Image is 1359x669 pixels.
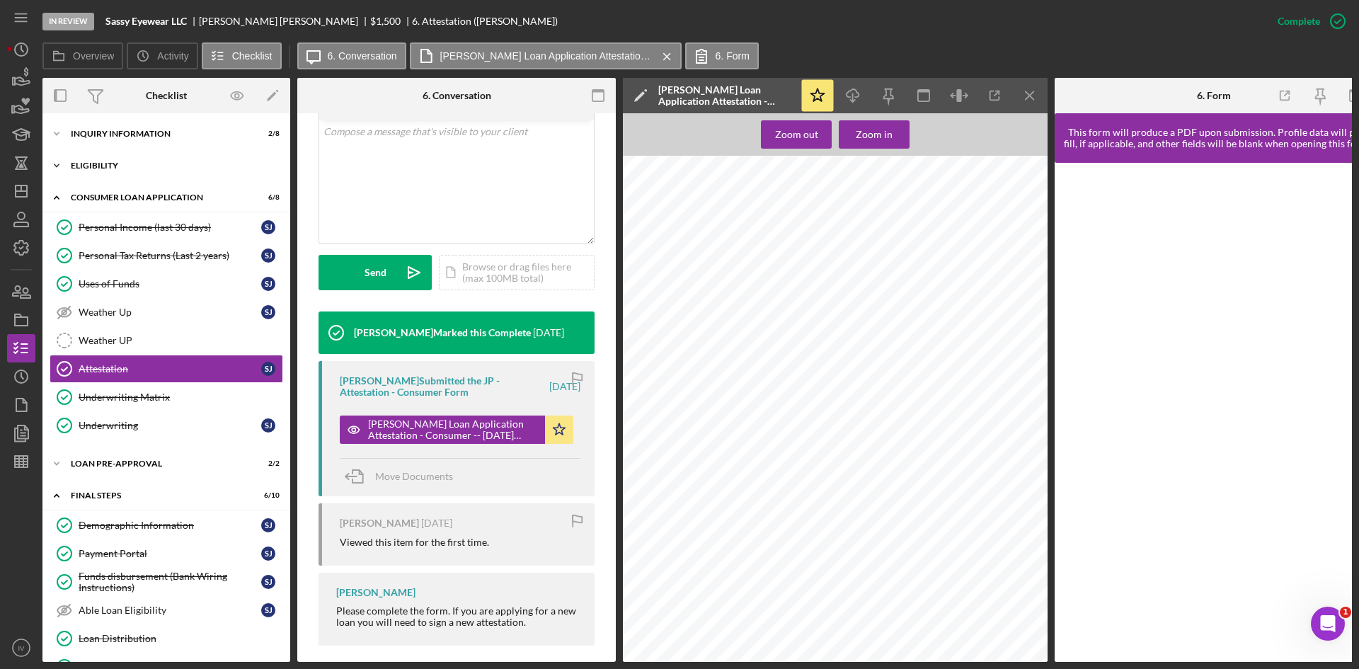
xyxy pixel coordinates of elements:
span: [TECHNICAL_ID] [653,343,716,351]
div: 2 / 8 [254,130,280,138]
div: Send [365,255,386,290]
a: Payment PortalSJ [50,539,283,568]
div: Loan Pre-Approval [71,459,244,468]
div: In Review [42,13,94,30]
a: UnderwritingSJ [50,411,283,440]
div: 6. Conversation [423,90,491,101]
time: 2025-10-01 23:51 [533,327,564,338]
a: Able Loan EligibilitySJ [50,596,283,624]
div: Personal Income (last 30 days) [79,222,261,233]
div: S J [261,305,275,319]
span: [DATE] 4:10 PM [653,324,711,332]
a: Weather UP [50,326,283,355]
div: Eligibility [71,161,273,170]
text: IV [18,644,25,652]
label: Activity [157,50,188,62]
div: S J [261,418,275,433]
div: Uses of Funds [79,278,261,290]
span: 1 [1340,607,1351,618]
a: Underwriting Matrix [50,383,283,411]
div: 2 / 2 [254,459,280,468]
div: 6. Attestation ([PERSON_NAME]) [412,16,558,27]
div: Payment Portal [79,548,261,559]
label: 6. Conversation [328,50,397,62]
button: Overview [42,42,123,69]
div: Attestation [79,363,261,374]
div: Consumer Loan Application [71,193,244,202]
label: Checklist [232,50,273,62]
a: Uses of FundsSJ [50,270,283,298]
span: Move Documents [375,470,453,482]
div: [PERSON_NAME] [336,587,415,598]
div: S J [261,248,275,263]
div: [PERSON_NAME] Submitted the JP - Attestation - Consumer Form [340,375,547,398]
a: Personal Tax Returns (Last 2 years)SJ [50,241,283,270]
span: application is true and accurate. [653,224,769,232]
div: [PERSON_NAME] Marked this Complete [354,327,531,338]
div: 6 / 10 [254,491,280,500]
div: [PERSON_NAME] Loan Application Attestation - Consumer -- [DATE] 04_10pm.pdf [658,84,793,107]
div: S J [261,362,275,376]
button: [PERSON_NAME] Loan Application Attestation - Consumer -- [DATE] 04_10pm.pdf [410,42,682,69]
div: 6. Form [1197,90,1231,101]
div: Personal Tax Returns (Last 2 years) [79,250,261,261]
a: Loan Distribution [50,624,283,653]
div: Complete [1278,7,1320,35]
div: Viewed this item for the first time. [340,537,489,548]
div: Checklist [146,90,187,101]
button: Complete [1263,7,1352,35]
button: 6. Form [685,42,759,69]
button: Checklist [202,42,282,69]
div: Funds disbursement (Bank Wiring Instructions) [79,571,261,593]
div: Loan Distribution [79,633,282,644]
div: 6 / 8 [254,193,280,202]
button: Move Documents [340,459,467,494]
div: S J [261,575,275,589]
time: 2025-10-01 20:10 [421,518,452,529]
b: Sassy Eyewear LLC [105,16,187,27]
div: FINAL STEPS [71,491,244,500]
div: S J [261,220,275,234]
a: Personal Income (last 30 days)SJ [50,213,283,241]
div: Zoom out [775,120,818,149]
span: I, [PERSON_NAME], confirm that all information and documentation submitted with this loan [653,214,986,222]
button: [PERSON_NAME] Loan Application Attestation - Consumer -- [DATE] 04_10pm.pdf [340,416,573,444]
div: Zoom in [856,120,893,149]
div: Inquiry Information [71,130,244,138]
a: Demographic InformationSJ [50,511,283,539]
div: S J [261,518,275,532]
button: Send [319,255,432,290]
a: AttestationSJ [50,355,283,383]
div: Able Loan Eligibility [79,605,261,616]
button: Zoom out [761,120,832,149]
div: [PERSON_NAME] [PERSON_NAME] [199,16,370,27]
div: S J [261,603,275,617]
button: IV [7,634,35,662]
div: Weather UP [79,335,282,346]
div: Underwriting [79,420,261,431]
div: Underwriting Matrix [79,391,282,403]
button: Activity [127,42,197,69]
div: Demographic Information [79,520,261,531]
a: Weather UpSJ [50,298,283,326]
span: $1,500 [370,15,401,27]
a: Funds disbursement (Bank Wiring Instructions)SJ [50,568,283,596]
label: 6. Form [716,50,750,62]
div: Weather Up [79,307,261,318]
iframe: Intercom live chat [1311,607,1345,641]
div: S J [261,277,275,291]
div: S J [261,547,275,561]
label: [PERSON_NAME] Loan Application Attestation - Consumer -- [DATE] 04_10pm.pdf [440,50,653,62]
div: [PERSON_NAME] [340,518,419,529]
button: 6. Conversation [297,42,406,69]
time: 2025-10-01 20:10 [549,381,580,392]
button: Zoom in [839,120,910,149]
div: [PERSON_NAME] Loan Application Attestation - Consumer -- [DATE] 04_10pm.pdf [368,418,538,441]
label: Overview [73,50,114,62]
span: Name: [653,244,679,251]
span: [PERSON_NAME] [681,244,744,251]
div: Please complete the form. If you are applying for a new loan you will need to sign a new attestat... [336,605,580,628]
span: [PERSON_NAME] Loan Application Attestation [653,185,871,195]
